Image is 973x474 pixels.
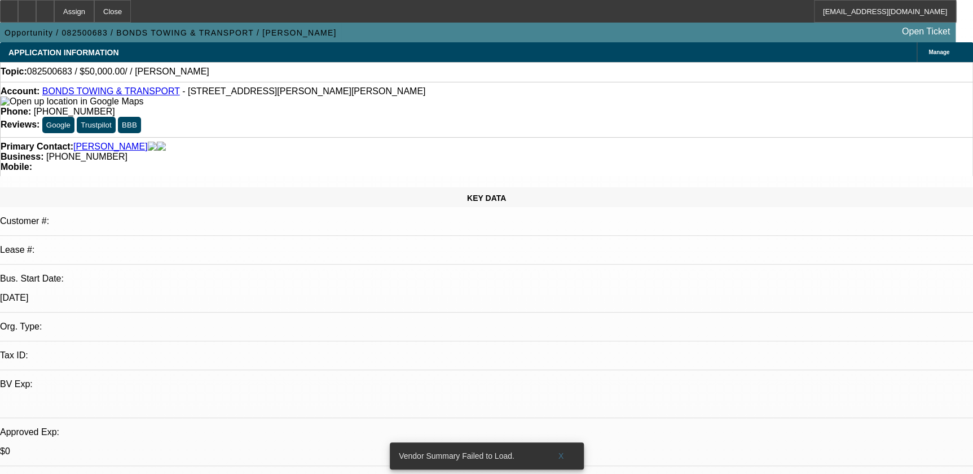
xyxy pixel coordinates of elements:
[148,142,157,152] img: facebook-icon.png
[42,86,180,96] a: BONDS TOWING & TRANSPORT
[928,49,949,55] span: Manage
[182,86,425,96] span: - [STREET_ADDRESS][PERSON_NAME][PERSON_NAME]
[467,194,506,203] span: KEY DATA
[1,142,73,152] strong: Primary Contact:
[1,162,32,172] strong: Mobile:
[558,451,564,460] span: X
[1,96,143,107] img: Open up location in Google Maps
[27,67,209,77] span: 082500683 / $50,000.00/ / [PERSON_NAME]
[42,117,74,133] button: Google
[77,117,115,133] button: Trustpilot
[1,152,43,161] strong: Business:
[1,67,27,77] strong: Topic:
[73,142,148,152] a: [PERSON_NAME]
[897,22,954,41] a: Open Ticket
[46,152,127,161] span: [PHONE_NUMBER]
[1,120,39,129] strong: Reviews:
[5,28,337,37] span: Opportunity / 082500683 / BONDS TOWING & TRANSPORT / [PERSON_NAME]
[157,142,166,152] img: linkedin-icon.png
[118,117,141,133] button: BBB
[1,107,31,116] strong: Phone:
[1,96,143,106] a: View Google Maps
[390,442,543,469] div: Vendor Summary Failed to Load.
[1,86,39,96] strong: Account:
[34,107,115,116] span: [PHONE_NUMBER]
[543,446,579,466] button: X
[8,48,118,57] span: APPLICATION INFORMATION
